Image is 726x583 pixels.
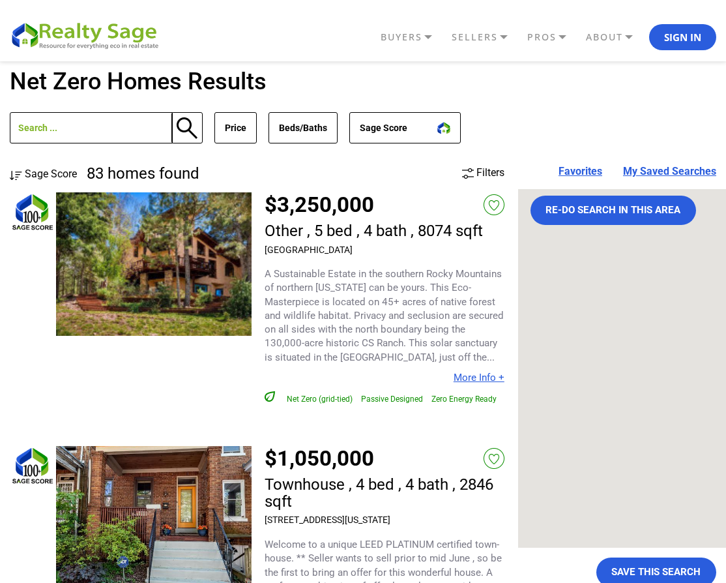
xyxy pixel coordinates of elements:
a: $3,250,000 [265,192,374,217]
a: Favorites [559,166,602,177]
span: Net Zero (grid-tied) [287,395,353,404]
h4: 83 homes found [87,166,199,181]
button: Price [214,112,257,143]
button: Sign In [649,24,716,50]
button: Beds/Baths [269,112,338,143]
input: Search ... [10,112,173,143]
h2: Other , 5 bed , 4 bath , 8074 sqft [265,222,483,239]
button: Re-do search in this area [530,196,697,225]
img: REALTY SAGE [10,20,166,50]
a: ABOUT [583,26,649,48]
h2: Townhouse , 4 bed , 4 bath , 2846 sqft [265,476,504,510]
a: Sage Score [10,168,77,180]
a: Filters [462,166,504,179]
a: My Saved Searches [623,166,716,177]
a: More Info + [454,372,504,383]
span: Zero Energy Ready [431,395,497,404]
a: SELLERS [448,26,524,48]
h2: Net Zero Homes Results [10,68,716,96]
span: Sage Score [25,168,77,180]
span: Filters [476,166,504,179]
button: Sage Score [349,112,461,143]
a: BUYERS [377,26,448,48]
span: Passive Designed [361,395,423,404]
h3: [GEOGRAPHIC_DATA] [265,245,483,255]
a: $1,050,000 [265,445,374,471]
a: PROS [524,26,583,48]
p: A Sustainable Estate in the southern Rocky Mountains of northern [US_STATE] can be yours. This Ec... [265,267,504,365]
h3: [STREET_ADDRESS][US_STATE] [265,515,504,525]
